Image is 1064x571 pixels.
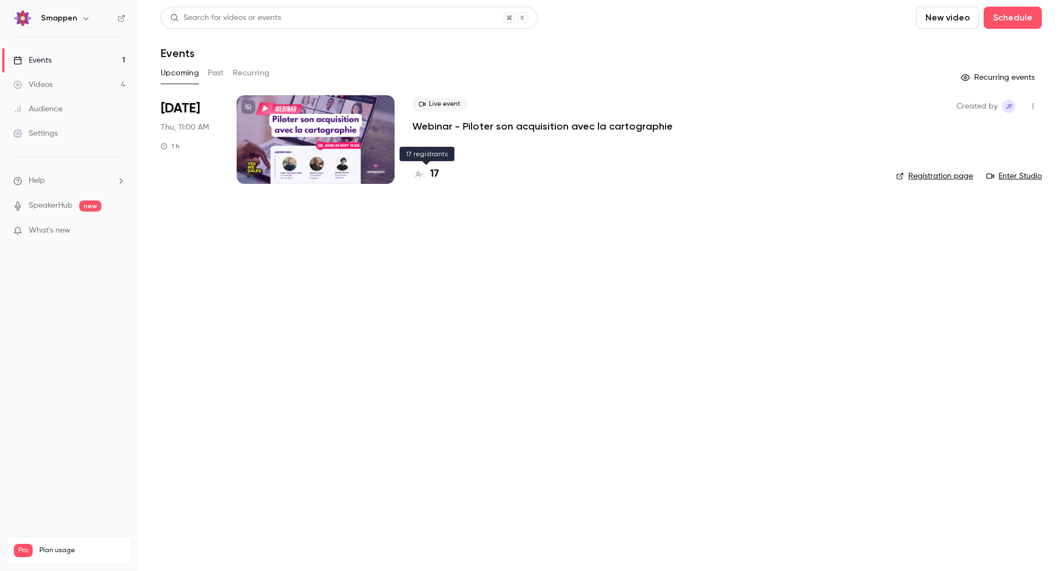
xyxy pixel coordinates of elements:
[13,128,58,139] div: Settings
[29,175,45,187] span: Help
[14,544,33,557] span: Pro
[13,79,53,90] div: Videos
[412,97,467,111] span: Live event
[161,64,199,82] button: Upcoming
[13,175,125,187] li: help-dropdown-opener
[161,95,219,184] div: Sep 25 Thu, 11:00 AM (Europe/Paris)
[208,64,224,82] button: Past
[14,9,32,27] img: Smappen
[13,55,52,66] div: Events
[29,225,70,236] span: What's new
[161,100,200,117] span: [DATE]
[39,546,125,555] span: Plan usage
[41,13,77,24] h6: Smappen
[412,120,673,133] a: Webinar - Piloter son acquisition avec la cartographie
[986,171,1042,182] a: Enter Studio
[956,100,997,113] span: Created by
[1002,100,1015,113] span: Julie FAVRE
[956,69,1042,86] button: Recurring events
[170,12,281,24] div: Search for videos or events
[412,167,439,182] a: 17
[916,7,979,29] button: New video
[161,142,180,151] div: 1 h
[13,104,63,115] div: Audience
[112,226,125,236] iframe: Noticeable Trigger
[161,122,209,133] span: Thu, 11:00 AM
[161,47,195,60] h1: Events
[29,200,73,212] a: SpeakerHub
[233,64,270,82] button: Recurring
[79,200,101,212] span: new
[430,167,439,182] h4: 17
[896,171,973,182] a: Registration page
[1005,100,1012,113] span: JF
[984,7,1042,29] button: Schedule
